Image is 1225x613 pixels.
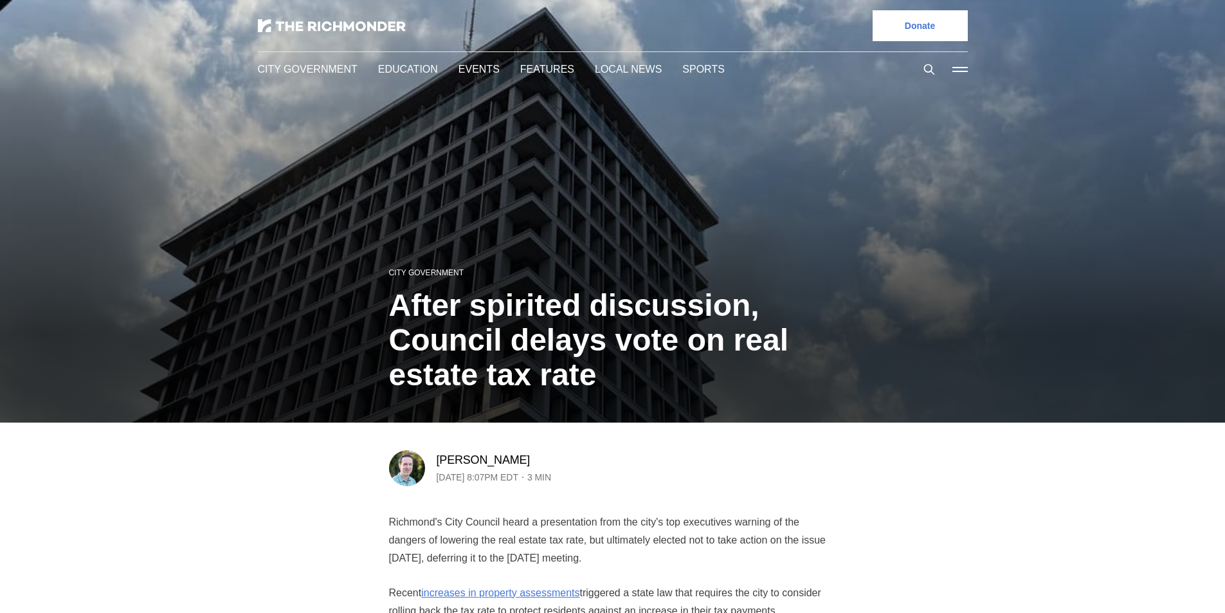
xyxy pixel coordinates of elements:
img: Michael Phillips [389,450,425,486]
a: Events [455,62,493,77]
h1: After spirited discussion, Council delays vote on real estate tax rate [389,288,837,392]
a: Donate [873,10,968,41]
a: [PERSON_NAME] [437,452,532,468]
a: City Government [258,62,354,77]
a: Features [514,62,564,77]
a: Education [375,62,435,77]
a: Local News [585,62,648,77]
time: [DATE] 8:07PM EDT [437,470,522,485]
a: increases in property assessments [421,587,579,598]
p: Richmond's City Council heard a presentation from the city's top executives warning of the danger... [389,513,837,567]
a: City Government [389,267,460,278]
span: 3 min [531,470,556,485]
a: Sports [669,62,708,77]
img: The Richmonder [258,19,406,32]
iframe: portal-trigger [1116,550,1225,613]
button: Search this site [920,60,939,79]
